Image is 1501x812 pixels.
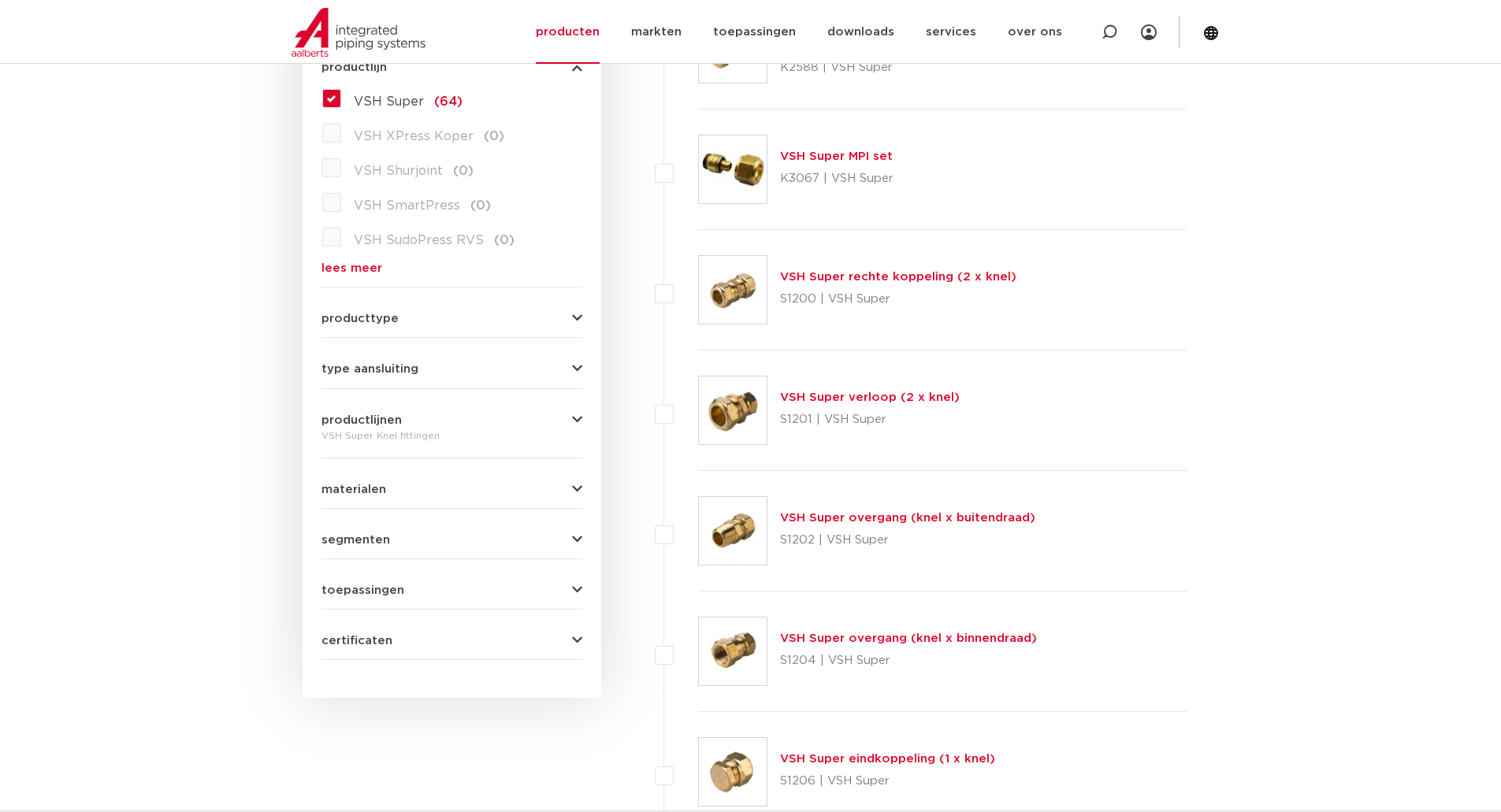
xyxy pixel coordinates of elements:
button: producttype [321,313,582,324]
span: VSH Super [354,95,424,108]
a: VSH Super overgang (knel x buitendraad) [780,512,1035,524]
button: type aansluiting [321,363,582,375]
span: (0) [470,199,491,212]
a: VSH Super rechte koppeling (2 x knel) [780,271,1016,283]
button: materialen [321,484,582,495]
p: S1206 | VSH Super [780,769,995,794]
span: (0) [494,234,515,247]
span: materialen [321,484,386,495]
p: S1201 | VSH Super [780,407,960,432]
p: K3067 | VSH Super [780,166,894,191]
button: productlijnen [321,414,582,426]
span: (64) [434,95,463,108]
img: Thumbnail for VSH Super rechte koppeling (2 x knel) [699,256,767,324]
a: VSH Super MPI set [780,150,893,162]
span: (0) [484,130,504,143]
p: S1204 | VSH Super [780,648,1037,673]
img: Thumbnail for VSH Super verloop (2 x knel) [699,376,767,444]
span: VSH Shurjoint [354,165,443,177]
span: certificaten [321,635,392,647]
a: lees meer [321,262,582,274]
img: Thumbnail for VSH Super overgang (knel x binnendraad) [699,617,767,685]
span: productlijn [321,61,387,73]
button: productlijn [321,61,582,73]
button: toepassingen [321,584,582,596]
a: VSH Super overgang (knel x binnendraad) [780,632,1037,644]
span: segmenten [321,534,390,546]
span: toepassingen [321,584,404,596]
p: K2588 | VSH Super [780,55,1187,80]
p: S1200 | VSH Super [780,287,1016,312]
div: VSH Super Knel fittingen [321,426,582,445]
span: (0) [453,165,474,177]
a: VSH Super eindkoppeling (1 x knel) [780,753,995,765]
img: Thumbnail for VSH Super overgang (knel x buitendraad) [699,497,767,565]
button: segmenten [321,534,582,546]
span: VSH SudoPress RVS [354,234,484,247]
span: VSH SmartPress [354,199,460,212]
span: type aansluiting [321,363,418,375]
span: productlijnen [321,414,402,426]
a: VSH Super verloop (2 x knel) [780,391,960,403]
img: Thumbnail for VSH Super eindkoppeling (1 x knel) [699,738,767,806]
span: VSH XPress Koper [354,130,474,143]
img: Thumbnail for VSH Super MPI set [699,135,767,203]
button: certificaten [321,635,582,647]
span: producttype [321,313,399,324]
p: S1202 | VSH Super [780,528,1035,553]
